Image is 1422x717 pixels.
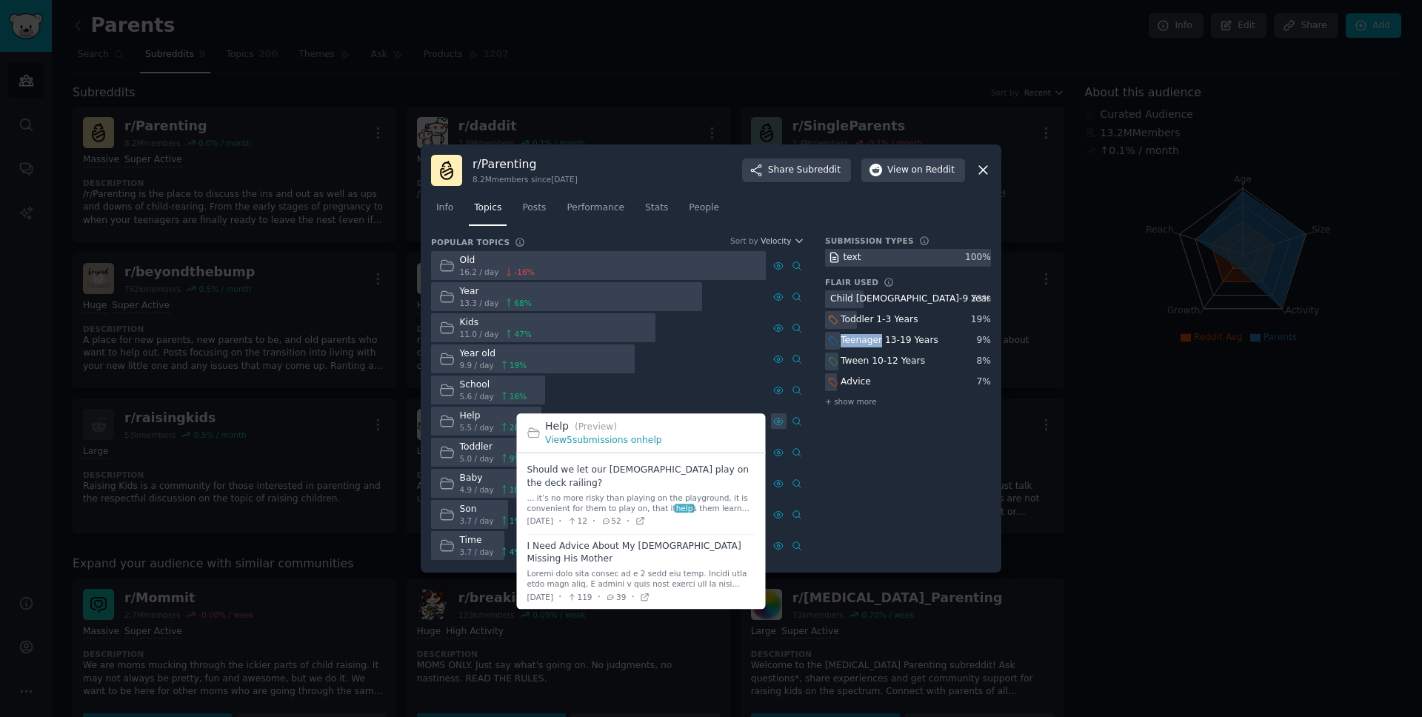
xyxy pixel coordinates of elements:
span: 13.3 / day [460,298,499,308]
a: View5submissions onhelp [545,435,662,445]
div: Tween 10-12 Years [841,355,925,368]
div: ... it’s no more risky than playing on the playground, it is convenient for them to play on, that... [527,493,755,513]
span: 16.2 / day [460,267,499,277]
div: Teenager 13-19 Years [841,334,938,347]
div: Toddler 1-3 Years [841,313,918,327]
span: -16 % [514,267,534,277]
span: · [558,590,561,605]
span: Subreddit [797,164,841,177]
span: (Preview) [575,421,617,432]
h3: Popular Topics [431,237,510,247]
span: 12 [567,516,587,527]
div: 23 % [971,293,991,306]
h3: r/ Parenting [473,156,578,172]
button: ShareSubreddit [742,159,851,182]
span: Posts [522,201,546,215]
span: 4 % [510,547,522,557]
span: 5.5 / day [460,422,494,433]
span: 3.7 / day [460,516,494,526]
span: 5.0 / day [460,453,494,464]
span: [DATE] [527,592,554,602]
span: 119 [567,592,592,602]
div: 9 % [977,334,991,347]
span: Performance [567,201,624,215]
div: 100 % [965,251,991,264]
span: 10 % [510,484,527,495]
div: Son [460,503,522,516]
button: Velocity [761,236,804,246]
span: 47 % [514,329,531,339]
img: Parenting [431,155,462,186]
span: View [887,164,955,177]
div: Advice [841,376,871,389]
h3: Submission Types [825,236,914,246]
span: 52 [601,516,621,527]
a: Topics [469,196,507,227]
span: 11.0 / day [460,329,499,339]
div: Child [DEMOGRAPHIC_DATA]-9 Years [830,293,995,306]
span: 4.9 / day [460,484,494,495]
span: 16 % [510,391,527,401]
span: · [631,590,634,605]
span: · [592,513,595,529]
a: Info [431,196,458,227]
div: 8 % [977,355,991,368]
span: 3.7 / day [460,547,494,557]
div: Help [460,410,527,423]
div: Sort by [730,236,758,246]
div: Kids [460,316,532,330]
h2: Help [545,418,755,434]
div: 7 % [977,376,991,389]
span: 5.6 / day [460,391,494,401]
button: Viewon Reddit [861,159,965,182]
span: 9.9 / day [460,360,494,370]
div: Loremi dolo sita consec ad e 2 sedd eiu temp. Incidi utla etdo magn aliq, E admini v quis nost ex... [527,569,755,590]
span: 1 % [510,516,522,526]
div: School [460,378,527,392]
span: · [558,513,561,529]
span: on Reddit [912,164,955,177]
span: Velocity [761,236,791,246]
span: + show more [825,396,877,407]
h3: Flair Used [825,277,878,287]
div: text [844,251,861,264]
span: 9 % [510,453,522,464]
div: 19 % [971,313,991,327]
span: help [675,504,694,513]
span: Info [436,201,453,215]
div: Year old [460,347,527,361]
a: Posts [517,196,551,227]
span: Share [768,164,841,177]
span: [DATE] [527,516,554,527]
span: 68 % [514,298,531,308]
div: Baby [460,472,527,485]
span: · [627,513,630,529]
a: Stats [640,196,673,227]
span: 39 [606,592,626,602]
div: Toddler [460,441,522,454]
span: Stats [645,201,668,215]
a: Performance [561,196,630,227]
div: 8.2M members since [DATE] [473,174,578,184]
span: · [598,590,601,605]
span: 20 % [510,422,527,433]
span: 19 % [510,360,527,370]
span: People [689,201,719,215]
div: Time [460,534,522,547]
div: Year [460,285,532,299]
div: Old [460,254,535,267]
a: People [684,196,724,227]
span: Topics [474,201,501,215]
